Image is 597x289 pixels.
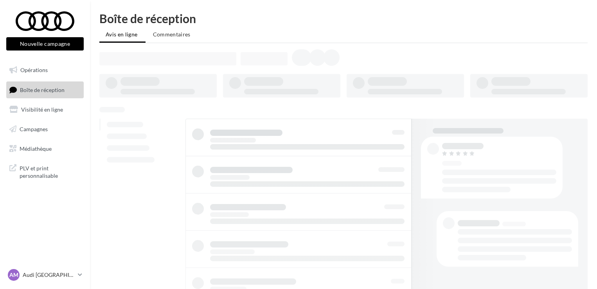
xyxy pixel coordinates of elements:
[20,126,48,132] span: Campagnes
[99,13,588,24] div: Boîte de réception
[5,81,85,98] a: Boîte de réception
[153,31,191,38] span: Commentaires
[20,67,48,73] span: Opérations
[6,267,84,282] a: AM Audi [GEOGRAPHIC_DATA]
[5,160,85,183] a: PLV et print personnalisable
[5,141,85,157] a: Médiathèque
[20,163,81,180] span: PLV et print personnalisable
[5,121,85,137] a: Campagnes
[23,271,75,279] p: Audi [GEOGRAPHIC_DATA]
[21,106,63,113] span: Visibilité en ligne
[20,86,65,93] span: Boîte de réception
[20,145,52,152] span: Médiathèque
[5,62,85,78] a: Opérations
[5,101,85,118] a: Visibilité en ligne
[6,37,84,51] button: Nouvelle campagne
[9,271,18,279] span: AM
